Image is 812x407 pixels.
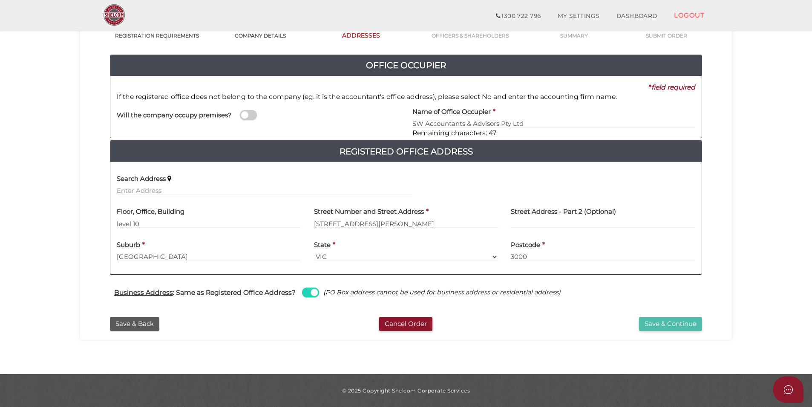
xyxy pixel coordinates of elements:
[117,208,184,215] h4: Floor, Office, Building
[314,219,498,228] input: Enter Address
[379,317,432,331] button: Cancel Order
[651,83,695,91] i: field required
[110,145,702,158] a: Registered Office Address
[167,175,171,182] i: Keep typing in your address(including suburb) until it appears
[117,241,140,249] h4: Suburb
[511,252,695,262] input: Postcode must be exactly 4 digits
[314,208,424,215] h4: Street Number and Street Address
[412,108,491,116] h4: Name of Office Occupier
[773,376,803,403] button: Open asap
[323,288,561,296] i: (PO Box address cannot be used for business address or residential address)
[86,387,726,394] div: © 2025 Copyright Shelcom Corporate Services
[110,317,159,331] button: Save & Back
[314,241,331,249] h4: State
[114,288,173,297] u: Business Address
[114,289,296,296] h4: : Same as Registered Office Address?
[412,129,496,137] span: Remaining characters: 47
[511,241,540,249] h4: Postcode
[487,8,549,25] a: 1300 722 796
[117,92,695,102] p: If the registered office does not belong to the company (eg. it is the accountant's office addres...
[665,6,713,24] a: LOGOUT
[549,8,608,25] a: MY SETTINGS
[110,58,702,72] h4: Office Occupier
[117,175,166,183] h4: Search Address
[608,8,666,25] a: DASHBOARD
[117,112,232,119] h4: Will the company occupy premises?
[511,208,616,215] h4: Street Address - Part 2 (Optional)
[639,317,702,331] button: Save & Continue
[117,186,412,195] input: Enter Address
